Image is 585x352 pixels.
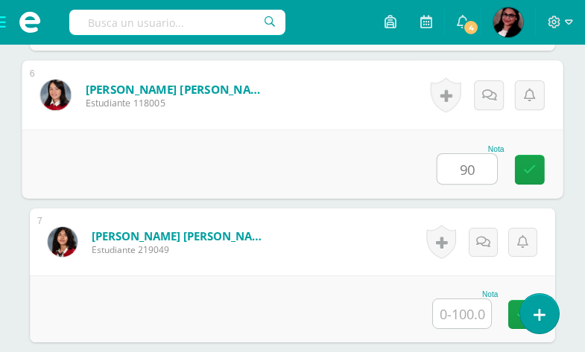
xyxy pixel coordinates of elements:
[493,7,523,37] img: 1f29bb17d9c371b7859f6d82ae88f7d4.png
[437,154,497,184] input: 0-100.0
[432,290,498,298] div: Nota
[92,228,271,243] a: [PERSON_NAME] [PERSON_NAME]
[40,80,71,110] img: 698be8e53ff5a8d2cb42f9b2bc2b99be.png
[92,243,271,256] span: Estudiante 219049
[86,81,270,97] a: [PERSON_NAME] [PERSON_NAME]
[433,299,491,328] input: 0-100.0
[48,227,78,257] img: 81aff82bb1e17bcd78a6a031af799f90.png
[437,145,505,153] div: Nota
[86,96,270,109] span: Estudiante 118005
[463,19,479,36] span: 4
[69,10,285,35] input: Busca un usuario...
